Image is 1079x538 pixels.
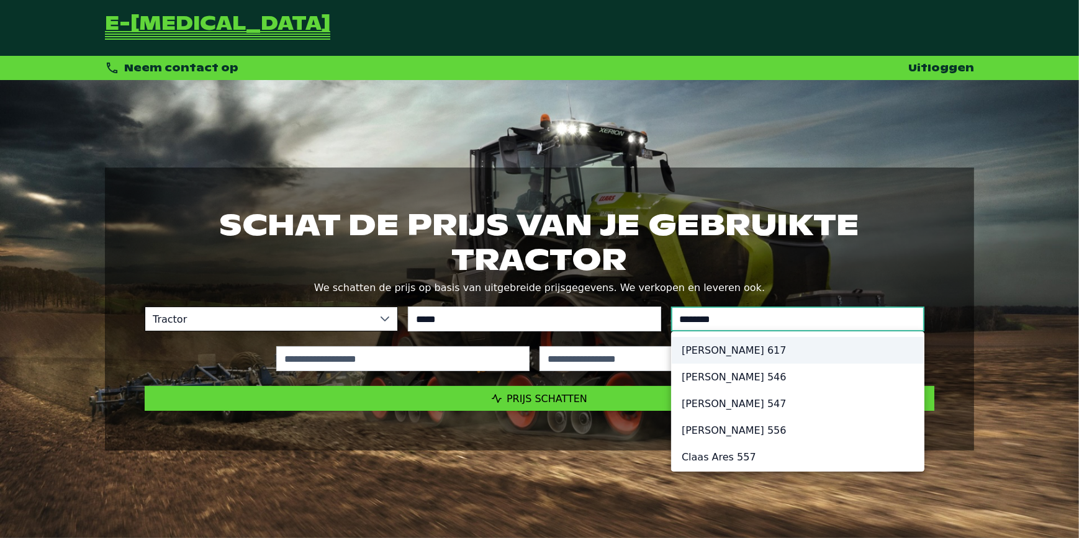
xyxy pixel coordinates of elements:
[672,390,924,417] li: [PERSON_NAME] 547
[908,61,974,74] a: Uitloggen
[145,207,934,277] h1: Schat de prijs van je gebruikte tractor
[145,386,934,411] button: Prijs schatten
[105,61,238,75] div: Neem contact op
[124,61,238,74] span: Neem contact op
[507,393,587,405] span: Prijs schatten
[145,279,934,297] p: We schatten de prijs op basis van uitgebreide prijsgegevens. We verkopen en leveren ook.
[672,364,924,390] li: [PERSON_NAME] 546
[672,470,924,497] li: [PERSON_NAME] 566
[672,417,924,444] li: [PERSON_NAME] 556
[672,444,924,470] li: Claas Ares 557
[672,337,924,364] li: [PERSON_NAME] 617
[145,307,372,331] span: Tractor
[105,15,330,41] a: Terug naar de startpagina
